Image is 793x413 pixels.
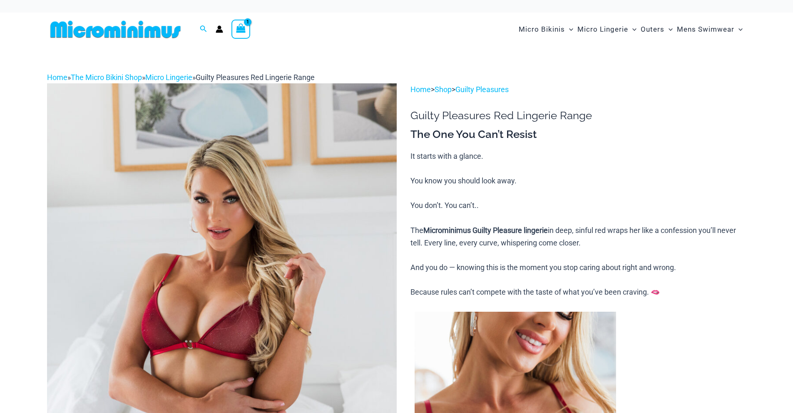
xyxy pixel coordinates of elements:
[47,73,67,82] a: Home
[410,150,746,298] p: It starts with a glance. You know you should look away. You don’t. You can’t.. The in deep, sinfu...
[435,85,452,94] a: Shop
[423,226,548,235] b: Microminimus Guilty Pleasure lingerie
[565,19,573,40] span: Menu Toggle
[410,128,746,142] h3: The One You Can’t Resist
[577,19,628,40] span: Micro Lingerie
[664,19,673,40] span: Menu Toggle
[677,19,734,40] span: Mens Swimwear
[196,73,315,82] span: Guilty Pleasures Red Lingerie Range
[517,17,575,42] a: Micro BikinisMenu ToggleMenu Toggle
[200,24,207,35] a: Search icon link
[734,19,743,40] span: Menu Toggle
[675,17,745,42] a: Mens SwimwearMenu ToggleMenu Toggle
[71,73,142,82] a: The Micro Bikini Shop
[216,25,223,33] a: Account icon link
[519,19,565,40] span: Micro Bikinis
[641,19,664,40] span: Outers
[410,83,746,96] p: > >
[47,20,184,39] img: MM SHOP LOGO FLAT
[455,85,509,94] a: Guilty Pleasures
[575,17,639,42] a: Micro LingerieMenu ToggleMenu Toggle
[47,73,315,82] span: » » »
[628,19,636,40] span: Menu Toggle
[231,20,251,39] a: View Shopping Cart, 1 items
[639,17,675,42] a: OutersMenu ToggleMenu Toggle
[410,85,431,94] a: Home
[515,15,746,43] nav: Site Navigation
[145,73,192,82] a: Micro Lingerie
[410,109,746,122] h1: Guilty Pleasures Red Lingerie Range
